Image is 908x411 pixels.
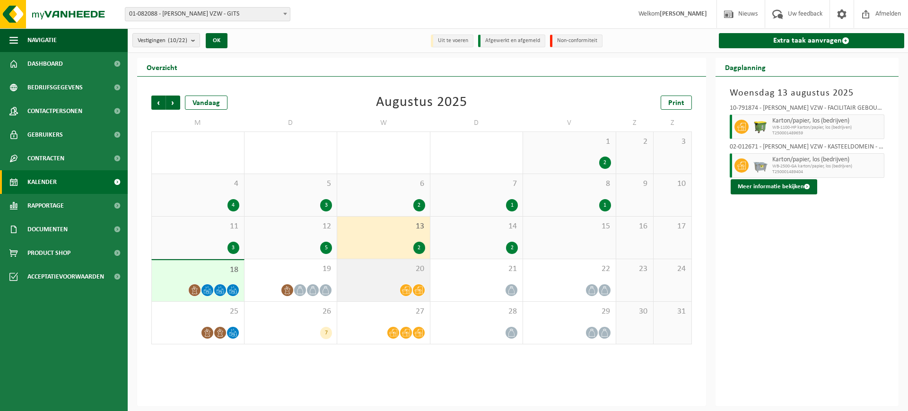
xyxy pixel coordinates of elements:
span: 27 [342,306,425,317]
span: 29 [528,306,611,317]
span: Karton/papier, los (bedrijven) [772,117,882,125]
span: 28 [435,306,518,317]
span: Karton/papier, los (bedrijven) [772,156,882,164]
span: 25 [157,306,239,317]
td: D [244,114,338,131]
span: Documenten [27,218,68,241]
button: Meer informatie bekijken [731,179,817,194]
span: 7 [435,179,518,189]
span: 01-082088 - DOMINIEK SAVIO VZW - GITS [125,8,290,21]
span: 2 [621,137,649,147]
span: 19 [249,264,332,274]
td: Z [616,114,654,131]
li: Non-conformiteit [550,35,602,47]
span: 24 [658,264,686,274]
strong: [PERSON_NAME] [660,10,707,17]
span: T250001489659 [772,131,882,136]
span: 12 [249,221,332,232]
td: V [523,114,616,131]
div: 4 [227,199,239,211]
img: WB-1100-HPE-GN-50 [753,120,768,134]
span: 9 [621,179,649,189]
li: Afgewerkt en afgemeld [478,35,545,47]
div: 2 [413,242,425,254]
span: 20 [342,264,425,274]
td: W [337,114,430,131]
span: 16 [621,221,649,232]
span: Product Shop [27,241,70,265]
span: Contracten [27,147,64,170]
div: 1 [506,199,518,211]
span: 23 [621,264,649,274]
div: 10-791874 - [PERSON_NAME] VZW - FACILITAIR GEBOUW / ECONOMAAT - GITS [730,105,885,114]
span: 6 [342,179,425,189]
button: Vestigingen(10/22) [132,33,200,47]
span: WB-2500-GA karton/papier, los (bedrijven) [772,164,882,169]
span: 13 [342,221,425,232]
span: 01-082088 - DOMINIEK SAVIO VZW - GITS [125,7,290,21]
div: Augustus 2025 [376,96,467,110]
span: 10 [658,179,686,189]
td: M [151,114,244,131]
span: Bedrijfsgegevens [27,76,83,99]
span: WB-1100-HP karton/papier, los (bedrijven) [772,125,882,131]
span: 4 [157,179,239,189]
a: Extra taak aanvragen [719,33,905,48]
span: 5 [249,179,332,189]
li: Uit te voeren [431,35,473,47]
div: 2 [413,199,425,211]
span: Vestigingen [138,34,187,48]
span: 3 [658,137,686,147]
span: 14 [435,221,518,232]
span: Rapportage [27,194,64,218]
span: Navigatie [27,28,57,52]
h3: Woensdag 13 augustus 2025 [730,86,885,100]
span: Kalender [27,170,57,194]
div: 02-012671 - [PERSON_NAME] VZW - KASTEELDOMEIN - GITS [730,144,885,153]
div: 3 [227,242,239,254]
span: 21 [435,264,518,274]
span: 18 [157,265,239,275]
span: 30 [621,306,649,317]
span: 15 [528,221,611,232]
div: 7 [320,327,332,339]
a: Print [661,96,692,110]
span: 1 [528,137,611,147]
span: Contactpersonen [27,99,82,123]
span: 8 [528,179,611,189]
div: 1 [599,199,611,211]
div: 3 [320,199,332,211]
span: Gebruikers [27,123,63,147]
button: OK [206,33,227,48]
span: Volgende [166,96,180,110]
h2: Dagplanning [716,58,775,76]
span: 11 [157,221,239,232]
div: Vandaag [185,96,227,110]
span: Acceptatievoorwaarden [27,265,104,289]
span: Dashboard [27,52,63,76]
span: 22 [528,264,611,274]
td: D [430,114,524,131]
td: Z [654,114,691,131]
count: (10/22) [168,37,187,44]
span: Print [668,99,684,107]
span: 26 [249,306,332,317]
span: 31 [658,306,686,317]
span: Vorige [151,96,166,110]
div: 2 [506,242,518,254]
h2: Overzicht [137,58,187,76]
span: T250001489404 [772,169,882,175]
div: 2 [599,157,611,169]
img: WB-2500-GAL-GY-01 [753,158,768,173]
div: 5 [320,242,332,254]
span: 17 [658,221,686,232]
